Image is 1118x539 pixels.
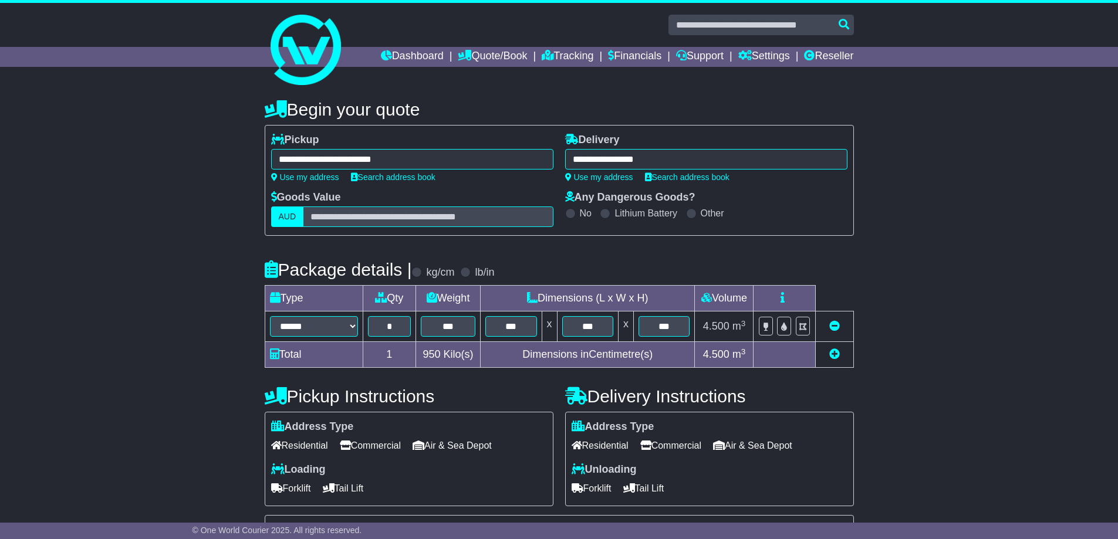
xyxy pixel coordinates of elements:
[481,286,695,311] td: Dimensions (L x W x H)
[416,342,481,368] td: Kilo(s)
[565,191,695,204] label: Any Dangerous Goods?
[741,319,746,328] sup: 3
[829,348,840,360] a: Add new item
[475,266,494,279] label: lb/in
[572,463,637,476] label: Unloading
[618,311,633,342] td: x
[732,320,746,332] span: m
[423,348,441,360] span: 950
[572,479,612,497] span: Forklift
[363,342,416,368] td: 1
[542,47,593,67] a: Tracking
[565,172,633,182] a: Use my address
[265,387,553,406] h4: Pickup Instructions
[351,172,435,182] a: Search address book
[703,348,729,360] span: 4.500
[340,436,401,455] span: Commercial
[701,208,724,219] label: Other
[265,100,854,119] h4: Begin your quote
[271,206,304,227] label: AUD
[676,47,724,67] a: Support
[741,347,746,356] sup: 3
[829,320,840,332] a: Remove this item
[565,387,854,406] h4: Delivery Instructions
[426,266,454,279] label: kg/cm
[323,479,364,497] span: Tail Lift
[580,208,592,219] label: No
[481,342,695,368] td: Dimensions in Centimetre(s)
[265,342,363,368] td: Total
[192,526,362,535] span: © One World Courier 2025. All rights reserved.
[458,47,527,67] a: Quote/Book
[703,320,729,332] span: 4.500
[572,421,654,433] label: Address Type
[640,436,701,455] span: Commercial
[271,172,339,182] a: Use my address
[608,47,661,67] a: Financials
[363,286,416,311] td: Qty
[271,479,311,497] span: Forklift
[804,47,853,67] a: Reseller
[738,47,790,67] a: Settings
[271,134,319,147] label: Pickup
[416,286,481,311] td: Weight
[614,208,677,219] label: Lithium Battery
[713,436,792,455] span: Air & Sea Depot
[695,286,754,311] td: Volume
[381,47,444,67] a: Dashboard
[623,479,664,497] span: Tail Lift
[542,311,557,342] td: x
[271,421,354,433] label: Address Type
[271,436,328,455] span: Residential
[572,436,629,455] span: Residential
[271,191,341,204] label: Goods Value
[565,134,620,147] label: Delivery
[271,463,326,476] label: Loading
[732,348,746,360] span: m
[645,172,729,182] a: Search address book
[265,286,363,311] td: Type
[265,260,412,279] h4: Package details |
[413,436,492,455] span: Air & Sea Depot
